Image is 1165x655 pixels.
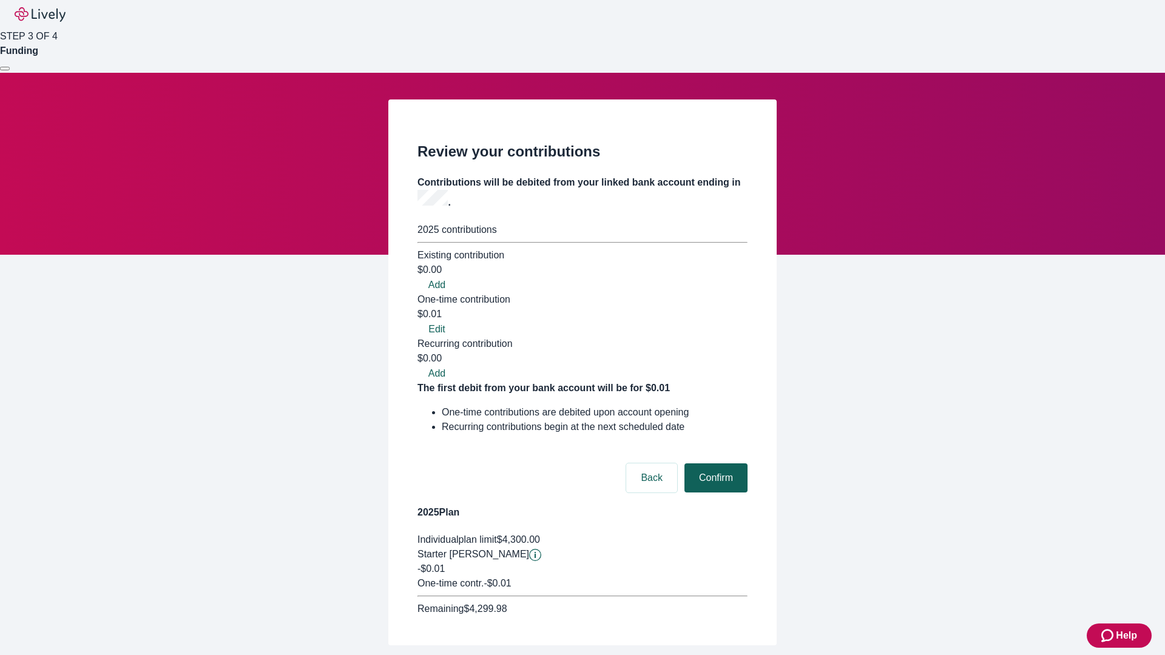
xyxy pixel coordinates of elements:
div: $0.01 [417,307,748,321]
svg: Zendesk support icon [1101,628,1116,643]
h4: 2025 Plan [417,505,748,520]
svg: Starter penny details [529,549,541,561]
strong: The first debit from your bank account will be for $0.01 [417,383,670,393]
div: One-time contribution [417,292,748,307]
span: -$0.01 [417,563,445,574]
span: Remaining [417,603,464,614]
button: Lively will contribute $0.01 to establish your account [529,549,541,561]
span: $4,299.98 [464,603,507,614]
span: - $0.01 [484,578,511,588]
li: One-time contributions are debited upon account opening [442,405,748,420]
button: Edit [417,322,456,337]
span: Individual plan limit [417,534,497,545]
span: $4,300.00 [497,534,540,545]
div: 2025 contributions [417,223,748,237]
h4: Contributions will be debited from your linked bank account ending in . [417,175,748,210]
button: Zendesk support iconHelp [1087,623,1152,648]
li: Recurring contributions begin at the next scheduled date [442,420,748,434]
h2: Review your contributions [417,141,748,163]
button: Confirm [684,463,748,492]
div: Existing contribution [417,248,748,263]
div: Recurring contribution [417,337,748,351]
span: One-time contr. [417,578,484,588]
div: $0.00 [417,351,748,366]
img: Lively [15,7,66,22]
span: Starter [PERSON_NAME] [417,549,529,559]
div: $0.00 [417,263,748,277]
button: Back [626,463,677,492]
span: Help [1116,628,1137,643]
button: Add [417,366,456,381]
button: Add [417,278,456,292]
